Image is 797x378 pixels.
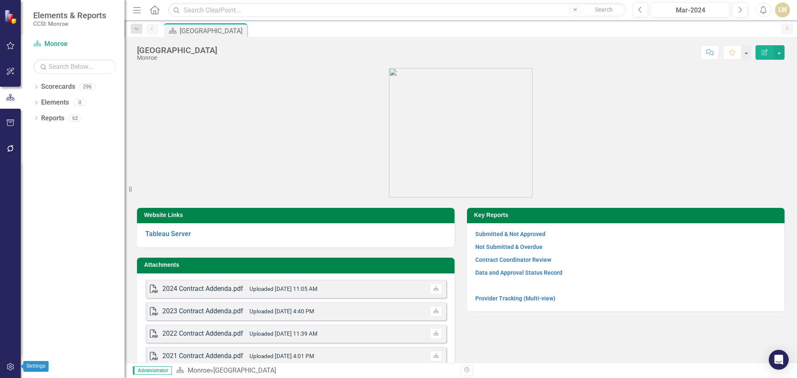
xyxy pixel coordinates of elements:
a: Contract Coordinator Review [475,256,551,263]
div: 62 [68,115,82,122]
div: 2023 Contract Addenda.pdf [162,307,243,316]
div: 2024 Contract Addenda.pdf [162,284,243,294]
input: Search Below... [33,59,116,74]
small: Uploaded [DATE] 11:39 AM [249,330,318,337]
small: Uploaded [DATE] 4:01 PM [249,353,314,359]
span: Administrator [133,366,172,375]
div: Monroe [137,55,217,61]
button: LW [775,2,790,17]
div: [GEOGRAPHIC_DATA] [137,46,217,55]
div: 2021 Contract Addenda.pdf [162,351,243,361]
a: Data and Approval Status Record [475,269,562,276]
small: Uploaded [DATE] 11:05 AM [249,285,318,292]
h3: Attachments [144,262,450,268]
span: Search [595,6,613,13]
a: Monroe [188,366,210,374]
div: Open Intercom Messenger [769,350,789,370]
a: Reports [41,114,64,123]
small: Uploaded [DATE] 4:40 PM [249,308,314,315]
button: Mar-2024 [650,2,730,17]
div: » [176,366,455,376]
img: ClearPoint Strategy [4,10,19,24]
small: CCSI: Monroe [33,20,106,27]
a: Monroe [33,39,116,49]
a: Not Submitted & Overdue [475,244,543,250]
div: Settings [23,361,49,372]
h3: Website Links [144,212,450,218]
img: OMH%20Logo_Green%202024%20Stacked.png [389,68,533,198]
span: Elements & Reports [33,10,106,20]
a: Scorecards [41,82,75,92]
a: Elements [41,98,69,107]
div: Mar-2024 [653,5,727,15]
button: Search [583,4,624,16]
div: 2022 Contract Addenda.pdf [162,329,243,339]
div: [GEOGRAPHIC_DATA] [180,26,245,36]
a: Submitted & Not Approved [475,231,545,237]
a: Provider Tracking (Multi-view) [475,295,555,302]
input: Search ClearPoint... [168,3,626,17]
div: 0 [73,99,86,106]
div: [GEOGRAPHIC_DATA] [213,366,276,374]
a: Tableau Server [145,230,191,238]
h3: Key Reports [474,212,780,218]
div: 296 [79,83,95,90]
